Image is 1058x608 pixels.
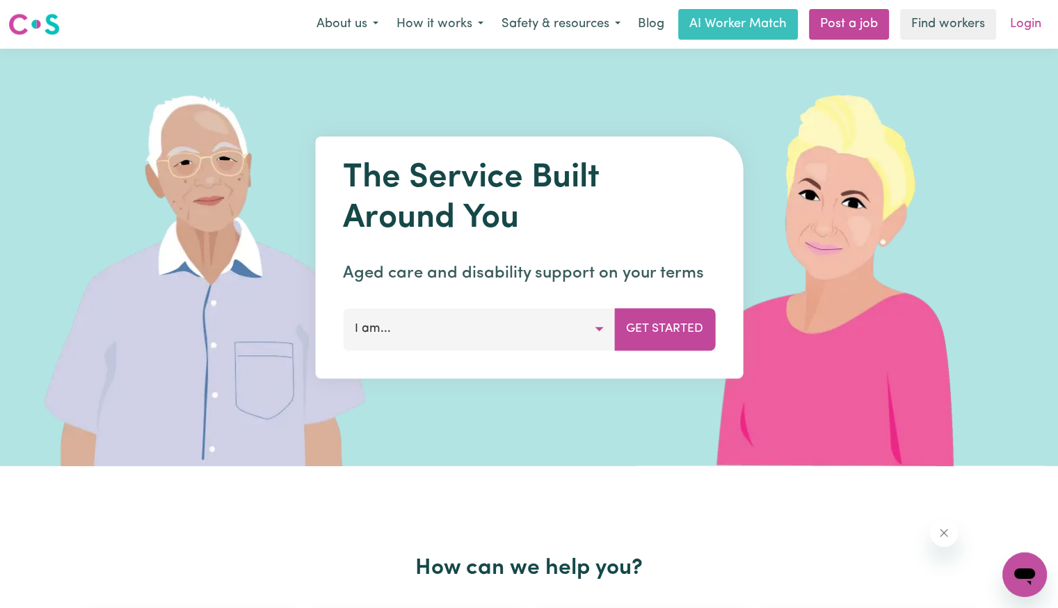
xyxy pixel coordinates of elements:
[678,9,798,40] a: AI Worker Match
[1002,552,1047,597] iframe: Button to launch messaging window
[630,9,673,40] a: Blog
[8,12,60,37] img: Careseekers logo
[930,519,958,547] iframe: Close message
[343,159,715,239] h1: The Service Built Around You
[8,10,84,21] span: Need any help?
[79,555,980,582] h2: How can we help you?
[343,308,615,350] button: I am...
[1002,9,1050,40] a: Login
[307,10,387,39] button: About us
[809,9,889,40] a: Post a job
[614,308,715,350] button: Get Started
[387,10,492,39] button: How it works
[900,9,996,40] a: Find workers
[492,10,630,39] button: Safety & resources
[8,8,60,40] a: Careseekers logo
[343,261,715,286] p: Aged care and disability support on your terms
